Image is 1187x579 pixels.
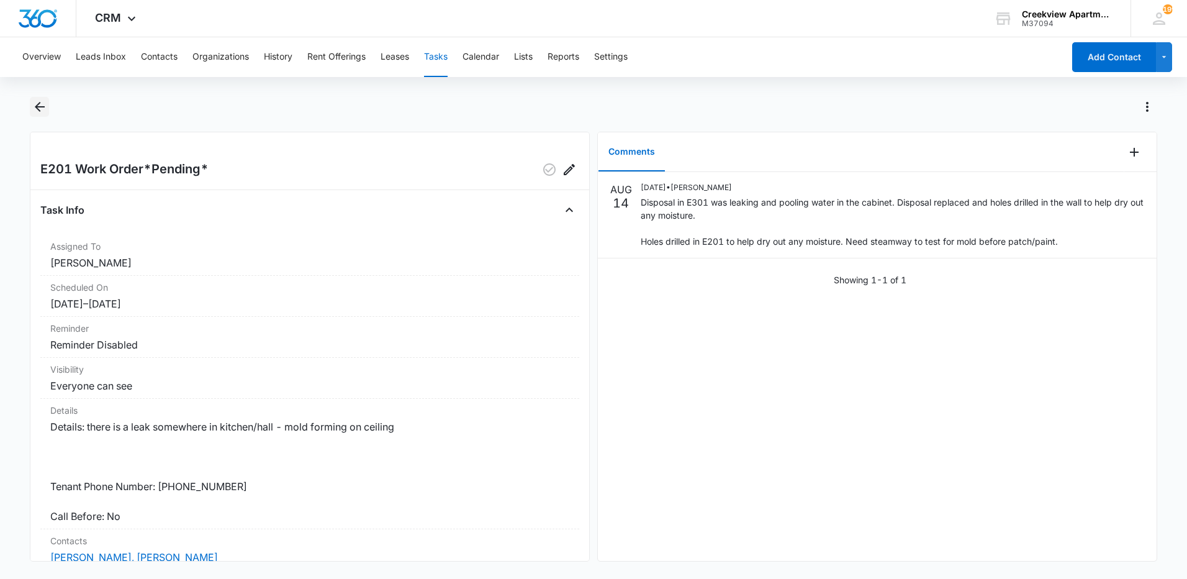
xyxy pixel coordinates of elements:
[40,358,579,399] div: VisibilityEveryone can see
[50,322,569,335] dt: Reminder
[1137,97,1157,117] button: Actions
[1022,19,1113,28] div: account id
[610,182,632,197] p: AUG
[22,37,61,77] button: Overview
[559,200,579,220] button: Close
[307,37,366,77] button: Rent Offerings
[40,235,579,276] div: Assigned To[PERSON_NAME]
[1163,4,1173,14] span: 199
[50,534,569,547] dt: Contacts
[1124,142,1144,162] button: Add Comment
[40,160,209,180] h2: E201 Work Order*Pending*
[192,37,249,77] button: Organizations
[50,337,569,352] dd: Reminder Disabled
[548,37,579,77] button: Reports
[95,11,121,24] span: CRM
[834,273,906,286] p: Showing 1-1 of 1
[424,37,448,77] button: Tasks
[50,281,569,294] dt: Scheduled On
[559,160,579,180] button: Edit
[1022,9,1113,19] div: account name
[264,37,292,77] button: History
[50,551,218,563] a: [PERSON_NAME], [PERSON_NAME]
[141,37,178,77] button: Contacts
[594,37,628,77] button: Settings
[641,182,1144,193] p: [DATE] • [PERSON_NAME]
[50,404,569,417] dt: Details
[40,399,579,529] div: DetailsDetails: there is a leak somewhere in kitchen/hall - mold forming on ceiling Tenant Phone ...
[613,197,629,209] p: 14
[40,317,579,358] div: ReminderReminder Disabled
[463,37,499,77] button: Calendar
[40,276,579,317] div: Scheduled On[DATE]–[DATE]
[598,133,665,171] button: Comments
[514,37,533,77] button: Lists
[50,419,569,524] dd: Details: there is a leak somewhere in kitchen/hall - mold forming on ceiling Tenant Phone Number:...
[40,529,579,570] div: Contacts[PERSON_NAME], [PERSON_NAME]
[50,240,569,253] dt: Assigned To
[40,203,84,217] h4: Task Info
[50,378,569,393] dd: Everyone can see
[50,363,569,376] dt: Visibility
[76,37,126,77] button: Leads Inbox
[50,255,569,270] dd: [PERSON_NAME]
[381,37,409,77] button: Leases
[1163,4,1173,14] div: notifications count
[30,97,49,117] button: Back
[1072,42,1156,72] button: Add Contact
[641,196,1144,248] p: Disposal in E301 was leaking and pooling water in the cabinet. Disposal replaced and holes drille...
[50,296,569,311] dd: [DATE] – [DATE]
